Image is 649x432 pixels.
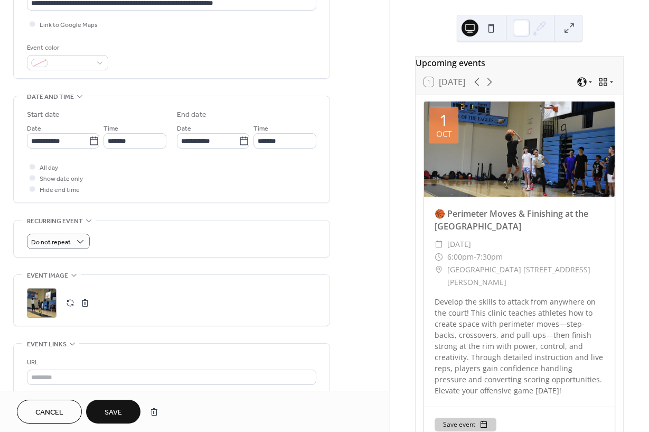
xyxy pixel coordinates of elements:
[476,251,503,263] span: 7:30pm
[27,216,83,227] span: Recurring event
[474,251,476,263] span: -
[416,57,623,69] div: Upcoming events
[27,288,57,318] div: ;
[31,236,71,249] span: Do not repeat
[435,418,496,431] button: Save event
[86,400,140,424] button: Save
[435,251,443,263] div: ​
[105,407,122,418] span: Save
[447,251,474,263] span: 6:00pm
[17,400,82,424] button: Cancel
[27,123,41,134] span: Date
[40,20,98,31] span: Link to Google Maps
[424,296,615,396] div: Develop the skills to attack from anywhere on the court! This clinic teaches athletes how to crea...
[27,91,74,103] span: Date and time
[40,162,58,173] span: All day
[447,263,604,289] span: [GEOGRAPHIC_DATA] [STREET_ADDRESS][PERSON_NAME]
[27,270,68,281] span: Event image
[27,109,60,121] div: Start date
[435,238,443,251] div: ​
[436,130,452,138] div: Oct
[104,123,118,134] span: Time
[27,339,67,350] span: Event links
[40,185,80,196] span: Hide end time
[439,112,448,128] div: 1
[424,207,615,233] div: 🏀 Perimeter Moves & Finishing at the [GEOGRAPHIC_DATA]
[447,238,471,251] span: [DATE]
[27,357,314,368] div: URL
[177,123,191,134] span: Date
[27,42,106,53] div: Event color
[177,109,206,121] div: End date
[35,407,63,418] span: Cancel
[40,173,83,185] span: Show date only
[253,123,268,134] span: Time
[435,263,443,276] div: ​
